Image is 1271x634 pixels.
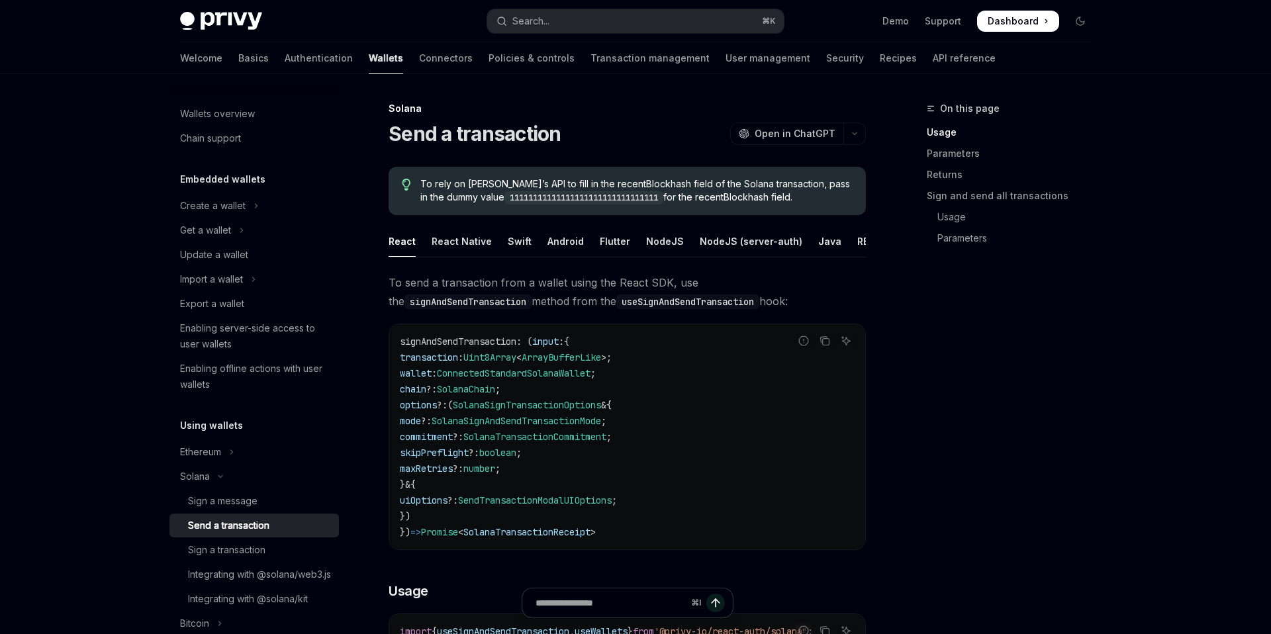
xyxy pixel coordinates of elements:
span: }) [400,510,410,522]
div: Integrating with @solana/kit [188,591,308,607]
span: wallet [400,367,432,379]
span: { [564,336,569,347]
a: Usage [927,206,1102,228]
span: Promise [421,526,458,538]
span: skipPreflight [400,447,469,459]
div: Get a wallet [180,222,231,238]
div: Java [818,226,841,257]
a: API reference [933,42,996,74]
span: SendTransactionModalUIOptions [458,494,612,506]
div: Search... [512,13,549,29]
a: Parameters [927,143,1102,164]
div: NodeJS (server-auth) [700,226,802,257]
div: Send a transaction [188,518,269,533]
div: Create a wallet [180,198,246,214]
a: Welcome [180,42,222,74]
div: REST API [857,226,899,257]
a: Sign and send all transactions [927,185,1102,206]
span: ; [601,415,606,427]
span: SolanaSignTransactionOptions [453,399,601,411]
span: To rely on [PERSON_NAME]’s API to fill in the recentBlockhash field of the Solana transaction, pa... [420,177,853,204]
a: Enabling offline actions with user wallets [169,357,339,396]
a: Update a wallet [169,243,339,267]
span: Usage [389,582,428,600]
h1: Send a transaction [389,122,561,146]
div: Export a wallet [180,296,244,312]
span: Dashboard [988,15,1039,28]
button: Open in ChatGPT [730,122,843,145]
img: dark logo [180,12,262,30]
span: Uint8Array [463,351,516,363]
span: SolanaTransactionCommitment [463,431,606,443]
span: ArrayBufferLike [522,351,601,363]
span: ?: [421,415,432,427]
span: uiOptions [400,494,447,506]
a: Sign a message [169,489,339,513]
a: Integrating with @solana/web3.js [169,563,339,586]
span: : ( [516,336,532,347]
a: Send a transaction [169,514,339,537]
span: >; [601,351,612,363]
span: signAndSendTransaction [400,336,516,347]
span: ⌘ K [762,16,776,26]
div: Sign a transaction [188,542,265,558]
span: ?: [437,399,447,411]
button: Copy the contents from the code block [816,332,833,349]
span: ; [495,383,500,395]
div: React Native [432,226,492,257]
a: Integrating with @solana/kit [169,587,339,611]
div: NodeJS [646,226,684,257]
a: Transaction management [590,42,710,74]
span: commitment [400,431,453,443]
div: Integrating with @solana/web3.js [188,566,331,582]
span: { [606,399,612,411]
div: Enabling offline actions with user wallets [180,361,331,392]
span: => [410,526,421,538]
a: Connectors [419,42,473,74]
button: Open search [487,9,784,33]
span: On this page [940,101,1000,116]
div: Swift [508,226,532,257]
div: Solana [389,102,866,115]
span: boolean [479,447,516,459]
span: : [559,336,564,347]
h5: Using wallets [180,418,243,433]
a: Demo [882,15,909,28]
span: ; [495,463,500,475]
span: transaction [400,351,458,363]
span: mode [400,415,421,427]
span: < [516,351,522,363]
span: ?: [447,494,458,506]
span: } [400,478,405,490]
span: < [458,526,463,538]
span: ; [612,494,617,506]
span: ?: [469,447,479,459]
span: ?: [426,383,437,395]
span: To send a transaction from a wallet using the React SDK, use the method from the hook: [389,273,866,310]
button: Toggle Import a wallet section [169,267,339,291]
div: Chain support [180,130,241,146]
code: 11111111111111111111111111111111 [504,191,663,204]
span: & [601,399,606,411]
a: Usage [927,122,1102,143]
code: useSignAndSendTransaction [616,294,759,309]
span: number [463,463,495,475]
a: Support [925,15,961,28]
span: chain [400,383,426,395]
span: { [410,478,416,490]
div: Ethereum [180,444,221,460]
a: Security [826,42,864,74]
span: ; [606,431,612,443]
a: Wallets [369,42,403,74]
a: Policies & controls [489,42,575,74]
span: ; [516,447,522,459]
div: Bitcoin [180,615,209,631]
span: & [405,478,410,490]
span: ?: [453,463,463,475]
button: Send message [706,594,725,612]
a: Wallets overview [169,102,339,126]
button: Toggle Get a wallet section [169,218,339,242]
a: Authentication [285,42,353,74]
span: }) [400,526,410,538]
span: SolanaChain [437,383,495,395]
